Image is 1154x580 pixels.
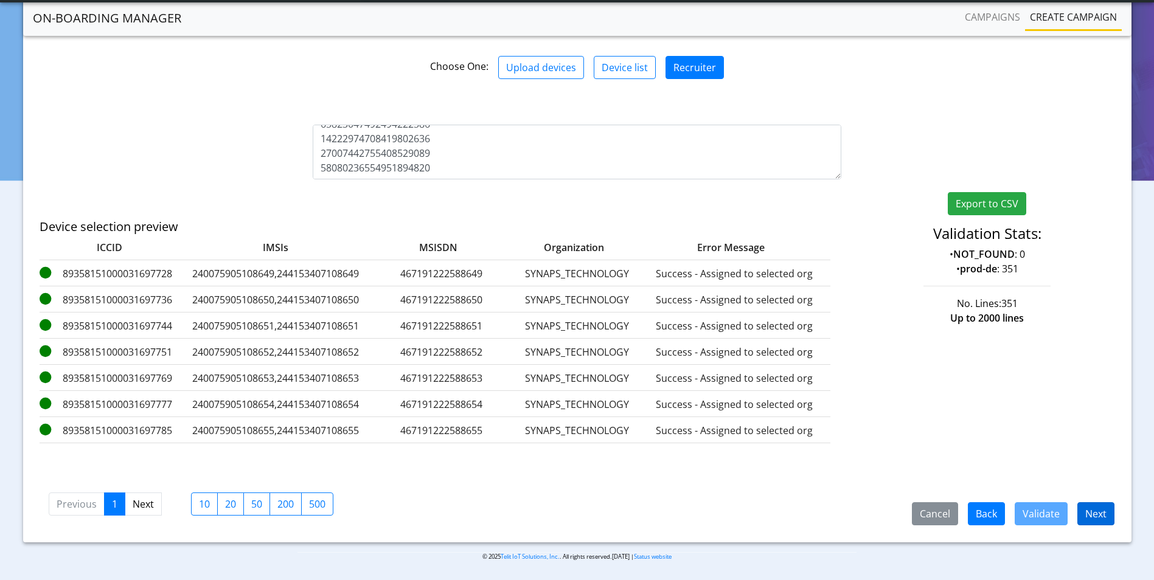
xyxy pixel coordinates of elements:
label: 240075905108653,244153407108653 [184,371,367,385]
a: 1 [104,492,125,516]
span: 351 [1001,297,1018,310]
label: SYNAPS_TECHNOLOGY [516,319,638,333]
strong: NOT_FOUND [953,247,1015,261]
label: 240075905108652,244153407108652 [184,345,367,359]
a: Status website [634,553,672,561]
label: 89358151000031697785 [40,423,179,438]
button: Cancel [912,502,958,525]
label: 50 [243,492,270,516]
label: 89358151000031697728 [40,266,179,281]
h4: Validation Stats: [860,225,1114,243]
label: MSISDN [372,240,487,255]
label: 240075905108655,244153407108655 [184,423,367,438]
label: SYNAPS_TECHNOLOGY [516,423,638,438]
div: No. Lines: [850,296,1124,311]
label: Success - Assigned to selected org [643,319,826,333]
label: 500 [301,492,333,516]
label: 467191222588652 [372,345,512,359]
label: Organization [492,240,614,255]
p: • : 0 [860,247,1114,261]
label: Success - Assigned to selected org [643,397,826,412]
button: Upload devices [498,56,584,79]
label: 200 [269,492,302,516]
a: Create campaign [1025,5,1122,29]
label: 89358151000031697751 [40,345,179,359]
label: 89358151000031697736 [40,292,179,307]
label: Success - Assigned to selected org [643,345,826,359]
button: Export to CSV [948,192,1026,215]
p: • : 351 [860,261,1114,276]
div: Up to 2000 lines [850,311,1124,325]
label: 240075905108650,244153407108650 [184,292,367,307]
label: 89358151000031697744 [40,319,179,333]
a: Campaigns [960,5,1025,29]
p: © 2025 . All rights reserved.[DATE] | [297,552,857,561]
label: Success - Assigned to selected org [643,371,826,385]
label: Success - Assigned to selected org [643,292,826,307]
label: SYNAPS_TECHNOLOGY [516,292,638,307]
a: On-Boarding Manager [33,6,181,30]
label: 467191222588655 [372,423,512,438]
label: SYNAPS_TECHNOLOGY [516,371,638,385]
label: ICCID [40,240,179,255]
strong: prod-de [960,262,997,275]
button: Validate [1015,502,1068,525]
a: Next [125,492,162,516]
label: 89358151000031697769 [40,371,179,385]
label: SYNAPS_TECHNOLOGY [516,266,638,281]
button: Next [1077,502,1114,525]
label: 467191222588650 [372,292,512,307]
button: Back [968,502,1005,525]
button: Device list [594,56,656,79]
label: 20 [217,492,244,516]
label: 240075905108649,244153407108649 [184,266,367,281]
h5: Device selection preview [40,219,756,234]
label: 10 [191,492,218,516]
label: Success - Assigned to selected org [643,423,826,438]
label: Success - Assigned to selected org [643,266,826,281]
label: 467191222588653 [372,371,512,385]
label: 89358151000031697777 [40,397,179,412]
label: 467191222588654 [372,397,512,412]
label: 467191222588649 [372,266,512,281]
label: 240075905108651,244153407108651 [184,319,367,333]
label: Error Message [619,240,801,255]
label: 240075905108654,244153407108654 [184,397,367,412]
label: SYNAPS_TECHNOLOGY [516,345,638,359]
label: IMSIs [184,240,367,255]
a: Telit IoT Solutions, Inc. [501,553,560,561]
span: Choose One: [430,60,488,73]
button: Recruiter [666,56,724,79]
label: 467191222588651 [372,319,512,333]
label: SYNAPS_TECHNOLOGY [516,397,638,412]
